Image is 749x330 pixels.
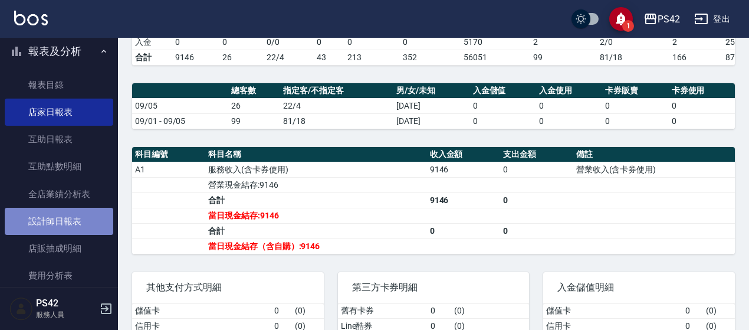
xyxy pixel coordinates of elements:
td: 99 [228,113,281,129]
td: 合計 [205,223,427,238]
td: 營業收入(含卡券使用) [573,162,735,177]
td: 0 / 0 [264,34,314,50]
td: 0 [602,98,668,113]
td: 0 [219,34,264,50]
td: 0 [400,34,461,50]
td: 213 [344,50,400,65]
a: 店販抽成明細 [5,235,113,262]
td: 166 [669,50,722,65]
td: 2 [669,34,722,50]
td: 0 [428,303,451,319]
td: 9146 [427,162,500,177]
td: [DATE] [393,113,469,129]
td: 0 [536,113,602,129]
td: 81/18 [597,50,669,65]
th: 男/女/未知 [393,83,469,99]
td: 當日現金結存:9146 [205,208,427,223]
td: 26 [219,50,264,65]
td: ( 0 ) [703,303,735,319]
td: 2 / 0 [597,34,669,50]
a: 設計師日報表 [5,208,113,235]
td: 0 [669,113,735,129]
th: 備註 [573,147,735,162]
th: 收入金額 [427,147,500,162]
button: PS42 [639,7,685,31]
th: 總客數 [228,83,281,99]
th: 入金儲值 [470,83,536,99]
span: 其他支付方式明細 [146,282,310,293]
td: 09/05 [132,98,228,113]
span: 第三方卡券明細 [352,282,515,293]
td: 合計 [205,192,427,208]
td: 43 [314,50,344,65]
h5: PS42 [36,298,96,309]
td: 22/4 [280,98,393,113]
td: 合計 [132,50,172,65]
a: 互助日報表 [5,126,113,153]
td: 服務收入(含卡券使用) [205,162,427,177]
td: A1 [132,162,205,177]
td: [DATE] [393,98,469,113]
div: PS42 [658,12,680,27]
td: 0 [271,303,292,319]
a: 店家日報表 [5,99,113,126]
td: 22/4 [264,50,314,65]
td: 0 [500,223,573,238]
a: 報表目錄 [5,71,113,99]
td: 0 [470,113,536,129]
span: 入金儲值明細 [557,282,721,293]
p: 服務人員 [36,309,96,320]
td: 0 [500,162,573,177]
td: 26 [228,98,281,113]
a: 互助點數明細 [5,153,113,180]
td: 0 [500,192,573,208]
button: save [609,7,633,31]
td: 舊有卡券 [338,303,428,319]
th: 卡券販賣 [602,83,668,99]
td: 0 [682,303,703,319]
td: 2 [530,34,597,50]
td: 0 [172,34,219,50]
td: 0 [314,34,344,50]
button: 報表及分析 [5,36,113,67]
td: 儲值卡 [132,303,271,319]
td: 5170 [461,34,530,50]
td: 9146 [172,50,219,65]
td: 0 [427,223,500,238]
th: 科目編號 [132,147,205,162]
img: Logo [14,11,48,25]
td: 99 [530,50,597,65]
th: 入金使用 [536,83,602,99]
th: 指定客/不指定客 [280,83,393,99]
td: 352 [400,50,461,65]
td: 入金 [132,34,172,50]
td: 0 [470,98,536,113]
th: 卡券使用 [669,83,735,99]
td: 0 [602,113,668,129]
td: ( 0 ) [292,303,324,319]
th: 科目名稱 [205,147,427,162]
td: 09/01 - 09/05 [132,113,228,129]
td: 56051 [461,50,530,65]
td: 0 [344,34,400,50]
td: 81/18 [280,113,393,129]
table: a dense table [132,83,735,129]
td: 儲值卡 [543,303,682,319]
th: 支出金額 [500,147,573,162]
td: 9146 [427,192,500,208]
td: 0 [536,98,602,113]
td: 營業現金結存:9146 [205,177,427,192]
span: 1 [622,20,634,32]
a: 全店業績分析表 [5,181,113,208]
img: Person [9,297,33,321]
button: 登出 [689,8,735,30]
a: 費用分析表 [5,262,113,289]
td: ( 0 ) [451,303,529,319]
td: 當日現金結存（含自購）:9146 [205,238,427,254]
td: 0 [669,98,735,113]
table: a dense table [132,147,735,254]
